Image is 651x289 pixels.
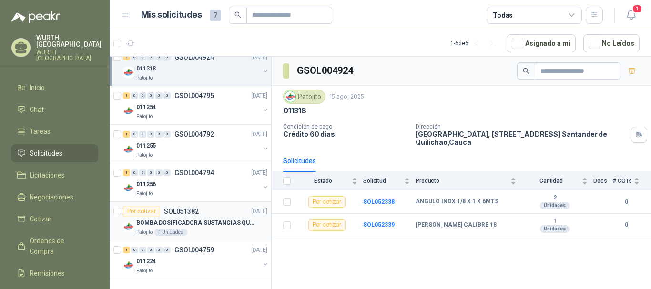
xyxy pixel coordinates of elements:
div: 0 [131,131,138,138]
p: [DATE] [251,207,267,216]
img: Company Logo [285,91,295,102]
div: 1 Unidades [154,229,187,236]
span: Estado [296,178,350,184]
div: 1 - 6 de 6 [450,36,499,51]
p: 15 ago, 2025 [329,92,364,101]
div: 0 [139,54,146,60]
a: 2 0 0 0 0 0 GSOL004924[DATE] Company Logo011318Patojito [123,51,269,82]
p: [GEOGRAPHIC_DATA], [STREET_ADDRESS] Santander de Quilichao , Cauca [416,130,627,146]
div: 0 [139,169,146,176]
b: ANGULO INOX 1/8 X 1 X 6MTS [416,198,498,206]
th: Docs [593,172,613,190]
p: 011318 [136,64,156,73]
b: 0 [613,220,640,229]
div: 0 [163,169,171,176]
a: 1 0 0 0 0 0 GSOL004795[DATE] Company Logo011254Patojito [123,90,269,120]
div: 0 [131,54,138,60]
p: 011318 [283,106,306,116]
div: 0 [147,92,154,99]
div: 1 [123,92,130,99]
a: Chat [11,100,98,119]
span: 7 [210,10,221,21]
a: Inicio [11,79,98,97]
span: Producto [416,178,509,184]
a: SOL052338 [363,199,395,205]
p: 011224 [136,257,156,266]
p: GSOL004794 [174,169,214,176]
a: Licitaciones [11,166,98,184]
span: Solicitudes [30,148,62,159]
b: 1 [522,218,588,225]
p: Patojito [136,229,153,236]
b: 0 [613,198,640,207]
th: Solicitud [363,172,416,190]
a: 1 0 0 0 0 0 GSOL004759[DATE] Company Logo011224Patojito [123,244,269,275]
img: Company Logo [123,105,134,117]
p: Patojito [136,74,153,82]
div: Patojito [283,90,325,104]
a: Órdenes de Compra [11,232,98,260]
div: Unidades [540,202,570,209]
p: GSOL004792 [174,131,214,138]
div: 1 [123,247,130,253]
th: # COTs [613,172,651,190]
div: Todas [493,10,513,20]
p: Patojito [136,267,153,275]
div: Por cotizar [308,219,346,231]
img: Company Logo [123,221,134,232]
span: search [523,68,529,74]
div: 0 [131,169,138,176]
div: 0 [139,92,146,99]
a: Solicitudes [11,144,98,162]
div: 0 [155,54,163,60]
a: Por cotizarSOL051382[DATE] Company LogoBOMBA DOSIFICADORA SUSTANCIAS QUIMICASPatojito1 Unidades [110,202,271,240]
div: 0 [147,247,154,253]
span: # COTs [613,178,632,184]
th: Estado [296,172,363,190]
button: Asignado a mi [507,34,576,52]
p: GSOL004795 [174,92,214,99]
p: Patojito [136,113,153,120]
div: Solicitudes [283,156,316,166]
div: 0 [163,54,171,60]
img: Logo peakr [11,11,60,23]
p: Crédito 60 días [283,130,408,138]
img: Company Logo [123,67,134,78]
div: 0 [163,92,171,99]
a: Negociaciones [11,188,98,206]
span: Cotizar [30,214,51,224]
a: Remisiones [11,264,98,282]
span: Inicio [30,82,45,93]
b: 2 [522,194,588,202]
p: [DATE] [251,53,267,62]
a: Tareas [11,122,98,140]
p: SOL051382 [164,208,199,215]
img: Company Logo [123,144,134,155]
img: Company Logo [123,182,134,194]
p: [DATE] [251,130,267,139]
div: 0 [155,169,163,176]
div: 2 [123,54,130,60]
h1: Mis solicitudes [141,8,202,22]
p: [DATE] [251,246,267,255]
b: [PERSON_NAME] CALIBRE 18 [416,221,497,229]
a: SOL052339 [363,221,395,228]
button: No Leídos [583,34,640,52]
a: 1 0 0 0 0 0 GSOL004792[DATE] Company Logo011255Patojito [123,129,269,159]
div: Unidades [540,225,570,233]
span: Chat [30,104,44,115]
p: 011256 [136,180,156,189]
span: Órdenes de Compra [30,236,89,257]
span: Negociaciones [30,192,73,202]
p: Patojito [136,190,153,198]
th: Producto [416,172,522,190]
p: WURTH [GEOGRAPHIC_DATA] [36,34,102,48]
div: 0 [163,131,171,138]
span: Remisiones [30,268,65,279]
div: 0 [155,131,163,138]
div: 1 [123,131,130,138]
span: Licitaciones [30,170,65,180]
p: 011255 [136,141,156,150]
